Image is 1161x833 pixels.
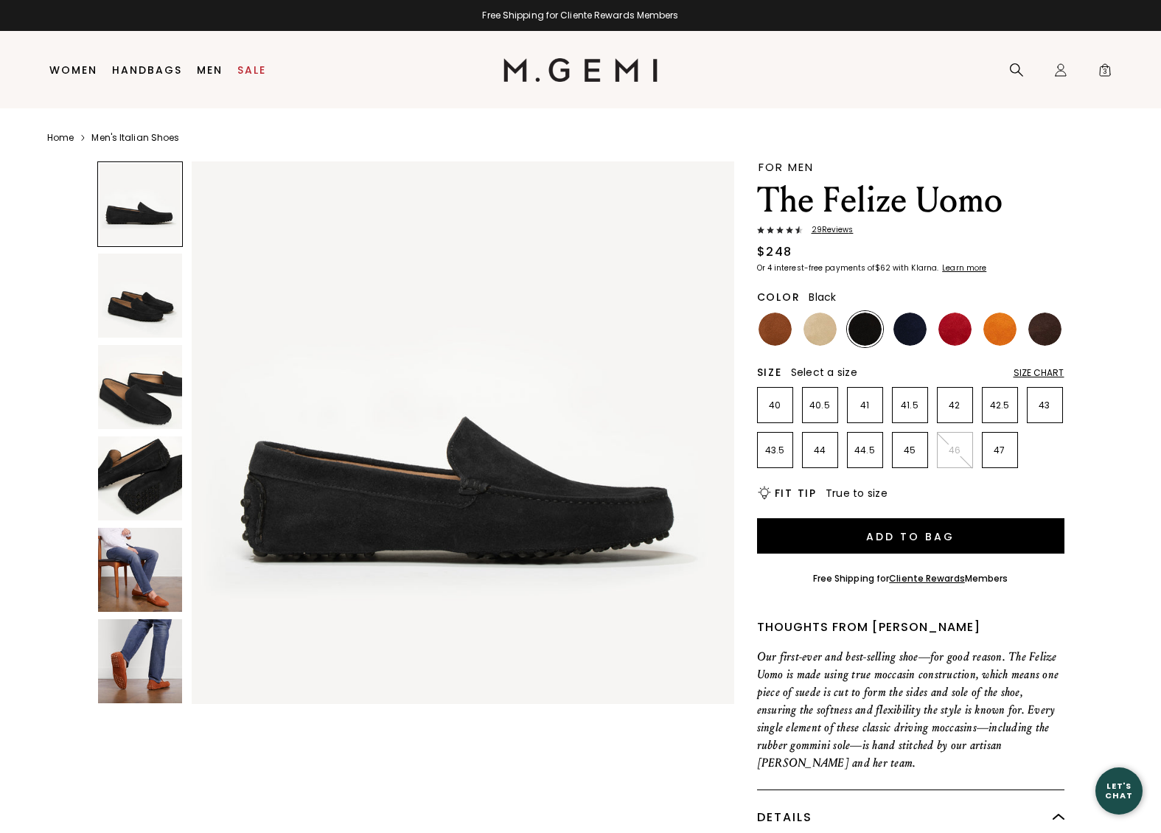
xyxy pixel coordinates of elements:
klarna-placement-style-body: Or 4 interest-free payments of [757,262,875,273]
img: Sunset Red [938,313,972,346]
p: 42 [938,400,972,411]
div: $248 [757,243,792,261]
span: Select a size [791,365,857,380]
img: The Felize Uomo [98,528,182,612]
klarna-placement-style-body: with Klarna [893,262,941,273]
p: 40.5 [803,400,837,411]
img: Orange [983,313,1017,346]
h2: Color [757,291,801,303]
img: Saddle [759,313,792,346]
div: Thoughts from [PERSON_NAME] [757,618,1064,636]
a: Men [197,64,223,76]
p: 40 [758,400,792,411]
img: Chocolate [1028,313,1061,346]
a: Sale [237,64,266,76]
img: Midnight Blue [893,313,927,346]
img: The Felize Uomo [192,161,734,704]
p: 43 [1028,400,1062,411]
span: Black [809,290,836,304]
a: Handbags [112,64,182,76]
a: 29Reviews [757,226,1064,237]
img: The Felize Uomo [98,436,182,520]
a: Women [49,64,97,76]
p: 47 [983,445,1017,456]
a: Men's Italian Shoes [91,132,179,144]
img: The Felize Uomo [98,254,182,338]
div: Let's Chat [1095,781,1143,800]
img: The Felize Uomo [98,345,182,429]
klarna-placement-style-amount: $62 [875,262,890,273]
a: Cliente Rewards [889,572,965,585]
span: 3 [1098,66,1112,80]
img: The Felize Uomo [98,619,182,703]
p: 46 [938,445,972,456]
img: Black [848,313,882,346]
p: 41.5 [893,400,927,411]
button: Add to Bag [757,518,1064,554]
img: M.Gemi [503,58,658,82]
p: 44.5 [848,445,882,456]
a: Home [47,132,74,144]
p: 43.5 [758,445,792,456]
img: Latte [803,313,837,346]
h1: The Felize Uomo [757,180,1064,221]
div: Free Shipping for Members [813,573,1008,585]
p: 45 [893,445,927,456]
h2: Fit Tip [775,487,817,499]
p: 41 [848,400,882,411]
h2: Size [757,366,782,378]
div: Size Chart [1014,367,1064,379]
p: 44 [803,445,837,456]
p: 42.5 [983,400,1017,411]
span: True to size [826,486,888,501]
a: Learn more [941,264,986,273]
div: FOR MEN [759,161,1064,172]
p: Our first-ever and best-selling shoe—for good reason. The Felize Uomo is made using true moccasin... [757,648,1064,772]
klarna-placement-style-cta: Learn more [942,262,986,273]
span: 29 Review s [803,226,854,234]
